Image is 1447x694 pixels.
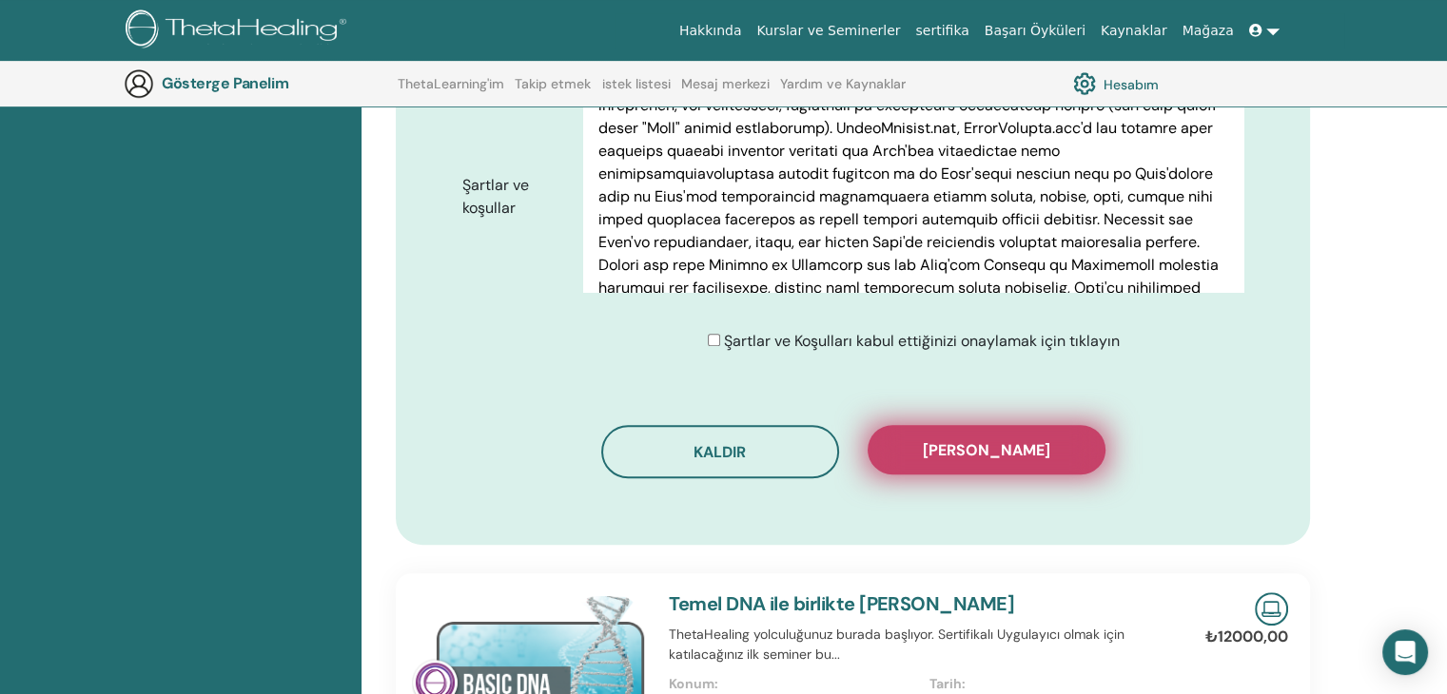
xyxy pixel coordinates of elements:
[1093,13,1175,48] a: Kaynaklar
[1104,76,1159,93] font: Hesabım
[1255,592,1288,626] img: Canlı Çevrimiçi Seminer
[669,626,1124,663] font: ThetaHealing yolculuğunuz burada başlıyor. Sertifikalı Uygulayıcı olmak için katılacağınız ilk se...
[162,73,288,93] font: Gösterge Panelim
[908,13,976,48] a: sertifika
[749,13,908,48] a: Kurslar ve Seminerler
[780,75,906,92] font: Yardım ve Kaynaklar
[598,49,1225,434] font: LoremIpsumdo.sit Ametco, AdipiScingel.sed do/eius TempoRincidi.utl'et dolore magnaa enimad minimv...
[602,75,671,92] font: istek listesi
[398,75,504,92] font: ThetaLearning'im
[915,23,968,38] font: sertifika
[669,591,1014,616] a: Temel DNA ile birlikte [PERSON_NAME]
[124,68,154,99] img: generic-user-icon.jpg
[780,76,906,106] a: Yardım ve Kaynaklar
[679,23,742,38] font: Hakkında
[929,675,966,692] font: Tarih:
[515,75,591,92] font: Takip etmek
[462,175,529,218] font: Şartlar ve koşullar
[681,75,770,92] font: Mesaj merkezi
[1073,67,1096,100] img: cog.svg
[515,76,591,106] a: Takip etmek
[985,23,1085,38] font: Başarı Öyküleri
[681,76,770,106] a: Mesaj merkezi
[602,76,671,106] a: istek listesi
[694,442,746,462] font: kaldır
[756,23,900,38] font: Kurslar ve Seminerler
[1073,67,1159,100] a: Hesabım
[1174,13,1241,48] a: Mağaza
[601,425,839,478] button: kaldır
[923,440,1050,460] font: [PERSON_NAME]
[1382,629,1428,675] div: Intercom Messenger'ı açın
[669,675,718,692] font: Konum:
[672,13,750,48] a: Hakkında
[126,10,353,52] img: logo.png
[724,331,1120,351] font: Şartlar ve Koşulları kabul ettiğinizi onaylamak için tıklayın
[1101,23,1167,38] font: Kaynaklar
[868,425,1105,474] button: [PERSON_NAME]
[1205,627,1288,646] font: ₺12000,00
[1182,23,1233,38] font: Mağaza
[977,13,1093,48] a: Başarı Öyküleri
[398,76,504,106] a: ThetaLearning'im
